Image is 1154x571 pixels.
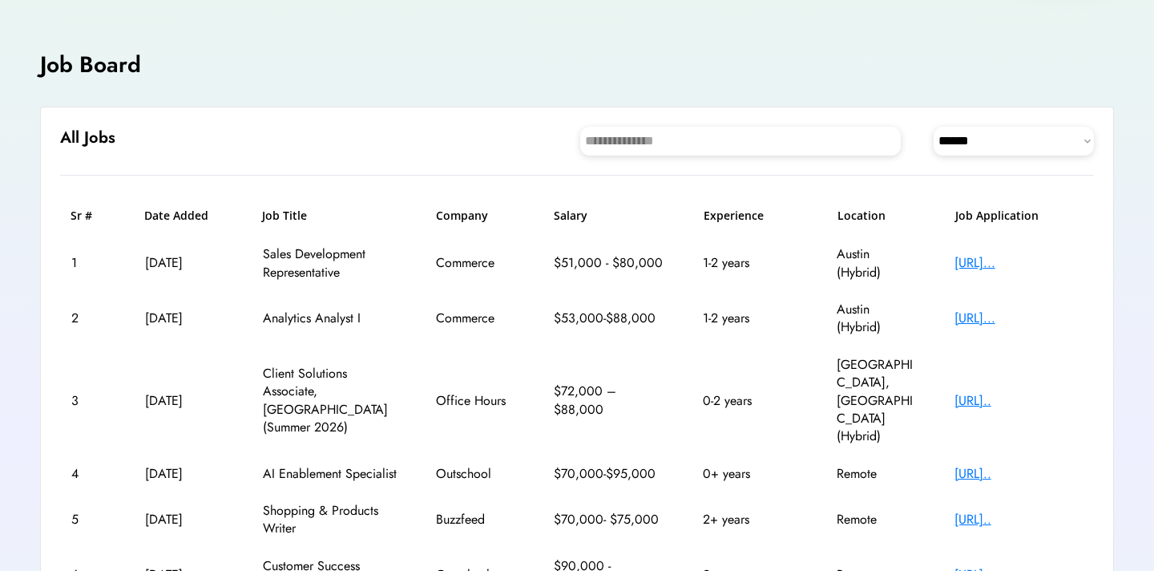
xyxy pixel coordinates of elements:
div: Outschool [436,465,516,483]
div: Commerce [436,310,516,327]
div: $70,000-$95,000 [554,465,666,483]
h4: Job Board [40,49,141,80]
div: [URL].. [954,465,1083,483]
div: Buzzfeed [436,511,516,528]
div: [URL].. [954,392,1083,410]
div: [URL]... [954,254,1083,272]
div: $51,000 - $80,000 [554,254,666,272]
div: [URL]... [954,310,1083,327]
div: [URL].. [954,511,1083,528]
div: 1-2 years [703,310,799,327]
div: [DATE] [145,465,225,483]
div: $53,000-$88,000 [554,310,666,327]
div: 3 [71,392,107,410]
div: Analytics Analyst I [263,310,399,327]
div: [DATE] [145,392,225,410]
div: Sales Development Representative [263,245,399,281]
div: 0+ years [703,465,799,483]
h6: Sr # [71,208,107,224]
div: $70,000- $75,000 [554,511,666,528]
div: Austin (Hybrid) [837,245,917,281]
h6: Company [436,208,516,224]
div: 0-2 years [703,392,799,410]
div: Shopping & Products Writer [263,502,399,538]
div: AI Enablement Specialist [263,465,399,483]
div: 2 [71,310,107,327]
div: $72,000 – $88,000 [554,383,666,419]
div: [DATE] [145,254,225,272]
h6: All Jobs [60,127,115,149]
h6: Job Title [262,208,307,224]
h6: Experience [704,208,800,224]
div: 4 [71,465,107,483]
div: Austin (Hybrid) [837,301,917,337]
h6: Salary [554,208,666,224]
div: Remote [837,465,917,483]
div: 5 [71,511,107,528]
div: Commerce [436,254,516,272]
div: 2+ years [703,511,799,528]
div: [DATE] [145,310,225,327]
div: [GEOGRAPHIC_DATA], [GEOGRAPHIC_DATA] (Hybrid) [837,356,917,446]
div: Remote [837,511,917,528]
h6: Job Application [955,208,1083,224]
div: Office Hours [436,392,516,410]
div: 1-2 years [703,254,799,272]
h6: Location [837,208,918,224]
div: [DATE] [145,511,225,528]
div: Client Solutions Associate, [GEOGRAPHIC_DATA] (Summer 2026) [263,365,399,437]
div: 1 [71,254,107,272]
h6: Date Added [144,208,224,224]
